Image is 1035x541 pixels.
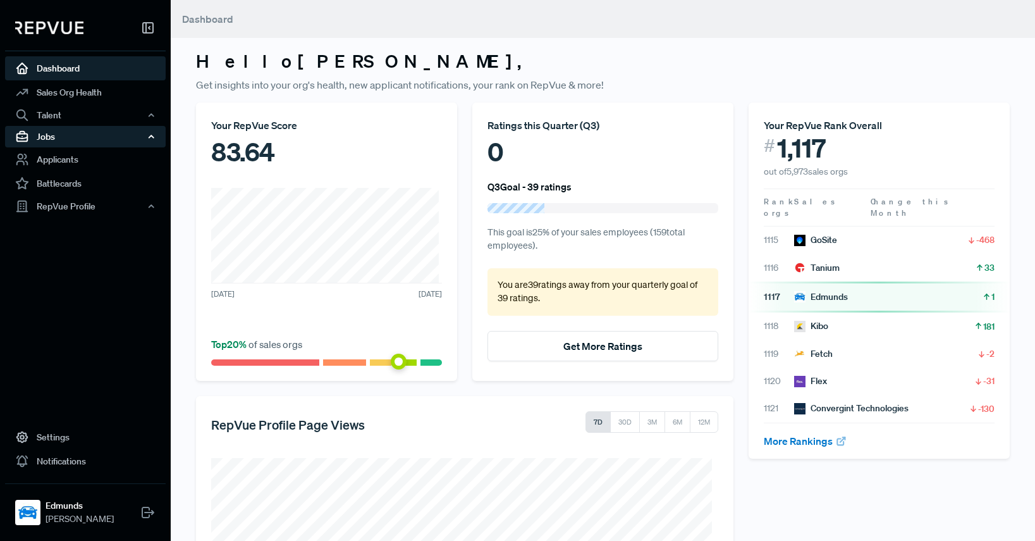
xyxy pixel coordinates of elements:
[871,196,950,218] span: Change this Month
[46,499,114,513] strong: Edmunds
[794,233,837,247] div: GoSite
[764,133,775,159] span: #
[764,347,794,361] span: 1119
[5,147,166,171] a: Applicants
[15,22,83,34] img: RepVue
[487,118,718,133] div: Ratings this Quarter ( Q3 )
[5,449,166,473] a: Notifications
[487,133,718,171] div: 0
[211,338,248,351] span: Top 20 %
[5,56,166,80] a: Dashboard
[986,347,995,360] span: -2
[211,289,235,300] span: [DATE]
[764,435,847,447] a: More Rankings
[211,133,442,171] div: 83.64
[764,196,837,218] span: Sales orgs
[976,233,995,246] span: -468
[794,290,848,304] div: Edmunds
[487,181,572,192] h6: Q3 Goal - 39 ratings
[764,290,794,304] span: 1117
[211,118,442,133] div: Your RepVue Score
[777,133,826,163] span: 1,117
[764,320,794,333] span: 1118
[764,196,794,208] span: Rank
[5,171,166,196] a: Battlecards
[5,104,166,126] button: Talent
[487,226,718,253] p: This goal is 25 % of your sales employees ( 159 total employees).
[794,375,827,388] div: Flex
[639,411,665,433] button: 3M
[487,331,718,361] button: Get More Ratings
[690,411,718,433] button: 12M
[983,320,995,333] span: 181
[211,417,365,432] h5: RepVue Profile Page Views
[211,338,302,351] span: of sales orgs
[5,80,166,104] a: Sales Org Health
[498,278,708,306] p: You are 39 ratings away from your quarterly goal of 39 ratings .
[18,502,38,523] img: Edmunds
[585,411,611,433] button: 7D
[764,166,848,177] span: out of 5,973 sales orgs
[764,233,794,247] span: 1115
[5,126,166,147] button: Jobs
[182,13,233,25] span: Dashboard
[984,261,995,274] span: 33
[196,51,1010,72] h3: Hello [PERSON_NAME] ,
[794,347,833,361] div: Fetch
[794,261,840,275] div: Tanium
[764,119,882,132] span: Your RepVue Rank Overall
[764,375,794,388] span: 1120
[983,375,995,387] span: -31
[794,291,805,302] img: Edmunds
[794,402,909,415] div: Convergint Technologies
[991,290,995,303] span: 1
[794,321,805,332] img: Kibo
[419,289,442,300] span: [DATE]
[5,483,166,531] a: EdmundsEdmunds[PERSON_NAME]
[5,425,166,449] a: Settings
[794,262,805,273] img: Tanium
[5,196,166,217] button: RepVue Profile
[794,235,805,246] img: GoSite
[794,376,805,387] img: Flex
[978,402,995,415] span: -130
[794,320,828,333] div: Kibo
[794,403,805,414] img: Convergint Technologies
[196,77,1010,92] p: Get insights into your org's health, new applicant notifications, your rank on RepVue & more!
[764,402,794,415] span: 1121
[794,348,805,359] img: Fetch
[610,411,640,433] button: 30D
[664,411,690,433] button: 6M
[764,261,794,275] span: 1116
[46,513,114,526] span: [PERSON_NAME]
